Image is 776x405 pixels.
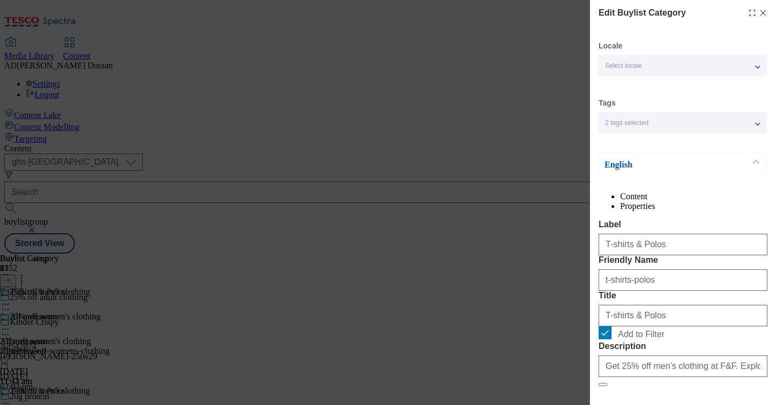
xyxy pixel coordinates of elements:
[599,269,767,291] input: Enter Friendly Name
[599,305,767,326] input: Enter Title
[620,201,767,211] li: Properties
[599,234,767,255] input: Enter Label
[605,159,718,170] p: English
[599,291,767,301] label: Title
[599,255,767,265] label: Friendly Name
[599,100,616,106] label: Tags
[599,55,767,76] button: Select locale
[599,341,767,351] label: Description
[618,330,664,339] span: Add to Filter
[599,43,622,49] label: Locale
[605,119,649,127] span: 2 tags selected
[605,62,642,70] span: Select locale
[599,355,767,377] input: Enter Description
[599,112,767,134] button: 2 tags selected
[599,220,767,229] label: Label
[599,6,686,19] h4: Edit Buylist Category
[620,192,767,201] li: Content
